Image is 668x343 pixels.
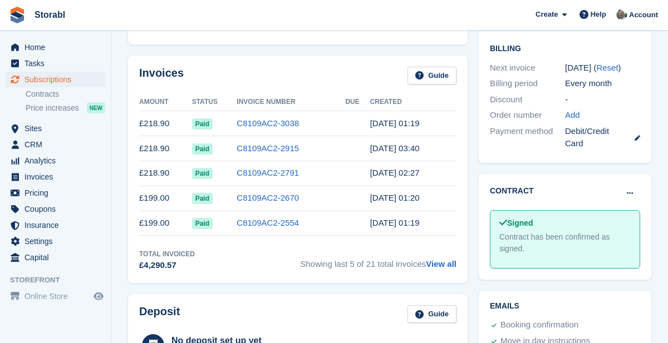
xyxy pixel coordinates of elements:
[6,137,105,152] a: menu
[24,39,91,55] span: Home
[6,289,105,304] a: menu
[139,67,184,85] h2: Invoices
[24,233,91,249] span: Settings
[6,185,105,201] a: menu
[9,7,26,23] img: stora-icon-8386f47178a22dfd0bd8f6a31ec36ba5ce8667c1dd55bd0f319d3a0aa187defe.svg
[370,143,420,153] time: 2025-07-01 02:40:00 UTC
[6,233,105,249] a: menu
[24,153,91,168] span: Analytics
[490,93,565,106] div: Discount
[6,169,105,185] a: menu
[24,217,91,233] span: Insurance
[237,118,299,128] a: C8109AC2-3038
[24,56,91,71] span: Tasks
[490,77,565,90] div: Billing period
[370,168,420,177] time: 2025-06-01 01:27:59 UTC
[407,67,456,85] a: Guide
[490,42,640,53] h2: Billing
[92,290,105,303] a: Preview store
[596,63,618,72] a: Reset
[490,125,565,150] div: Payment method
[24,72,91,87] span: Subscriptions
[499,217,631,229] div: Signed
[24,185,91,201] span: Pricing
[192,168,213,179] span: Paid
[6,72,105,87] a: menu
[536,9,558,20] span: Create
[139,259,195,272] div: £4,290.57
[139,305,180,324] h2: Deposit
[26,89,105,100] a: Contracts
[565,93,640,106] div: -
[237,193,299,202] a: C8109AC2-2670
[139,161,192,186] td: £218.90
[24,201,91,217] span: Coupons
[24,137,91,152] span: CRM
[139,211,192,236] td: £199.00
[6,39,105,55] a: menu
[565,62,640,74] div: [DATE] ( )
[345,93,370,111] th: Due
[24,250,91,265] span: Capital
[26,102,105,114] a: Price increases NEW
[370,218,420,227] time: 2025-04-01 00:19:34 UTC
[192,218,213,229] span: Paid
[490,185,534,197] h2: Contract
[6,201,105,217] a: menu
[24,289,91,304] span: Online Store
[192,93,237,111] th: Status
[370,118,420,128] time: 2025-08-01 00:19:08 UTC
[10,275,111,286] span: Storefront
[629,9,658,21] span: Account
[490,62,565,74] div: Next invoice
[6,56,105,71] a: menu
[237,143,299,153] a: C8109AC2-2915
[24,169,91,185] span: Invoices
[6,217,105,233] a: menu
[24,121,91,136] span: Sites
[426,259,456,269] a: View all
[237,168,299,177] a: C8109AC2-2791
[370,93,456,111] th: Created
[139,249,195,259] div: Total Invoiced
[591,9,606,20] span: Help
[500,319,578,332] div: Booking confirmation
[490,109,565,122] div: Order number
[6,250,105,265] a: menu
[30,6,70,24] a: Storabl
[407,305,456,324] a: Guide
[616,9,627,20] img: Peter Moxon
[139,93,192,111] th: Amount
[237,218,299,227] a: C8109AC2-2554
[26,103,79,113] span: Price increases
[139,186,192,211] td: £199.00
[565,109,580,122] a: Add
[300,249,456,272] span: Showing last 5 of 21 total invoices
[192,193,213,204] span: Paid
[237,93,345,111] th: Invoice Number
[192,143,213,155] span: Paid
[6,153,105,168] a: menu
[192,118,213,130] span: Paid
[499,231,631,255] div: Contract has been confirmed as signed.
[370,193,420,202] time: 2025-05-01 00:20:04 UTC
[87,102,105,113] div: NEW
[565,125,640,150] div: Debit/Credit Card
[565,77,640,90] div: Every month
[139,136,192,161] td: £218.90
[6,121,105,136] a: menu
[139,111,192,136] td: £218.90
[490,302,640,311] h2: Emails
